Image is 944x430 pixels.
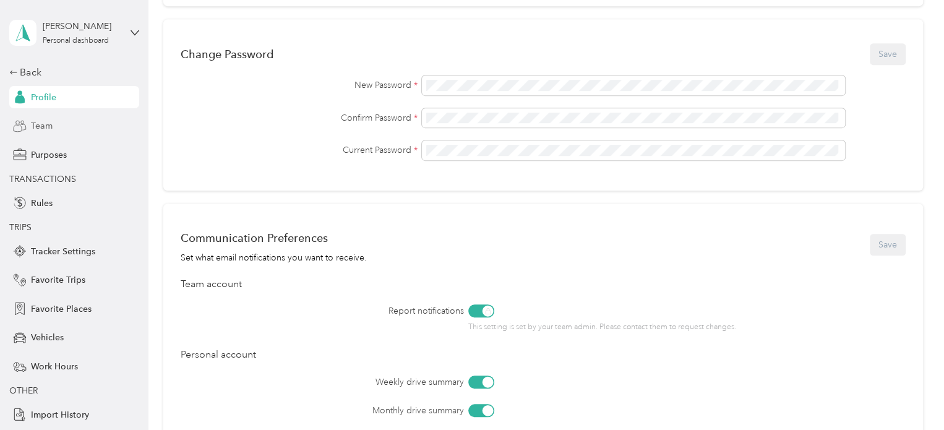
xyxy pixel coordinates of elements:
[43,37,109,45] div: Personal dashboard
[43,20,120,33] div: [PERSON_NAME]
[181,111,418,124] label: Confirm Password
[181,251,367,264] div: Set what email notifications you want to receive.
[31,331,64,344] span: Vehicles
[181,144,418,157] label: Current Password
[31,408,89,421] span: Import History
[181,348,906,363] div: Personal account
[250,404,464,417] label: Monthly drive summary
[875,361,944,430] iframe: Everlance-gr Chat Button Frame
[31,273,85,286] span: Favorite Trips
[181,48,273,61] div: Change Password
[31,197,53,210] span: Rules
[9,385,38,396] span: OTHER
[181,79,418,92] label: New Password
[31,148,67,161] span: Purposes
[31,245,95,258] span: Tracker Settings
[250,304,464,317] label: Report notifications
[181,231,367,244] div: Communication Preferences
[9,174,76,184] span: TRANSACTIONS
[9,222,32,233] span: TRIPS
[468,322,742,333] p: This setting is set by your team admin. Please contact them to request changes.
[250,376,464,389] label: Weekly drive summary
[31,119,53,132] span: Team
[31,303,92,316] span: Favorite Places
[31,360,78,373] span: Work Hours
[181,277,906,292] div: Team account
[31,91,56,104] span: Profile
[9,65,133,80] div: Back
